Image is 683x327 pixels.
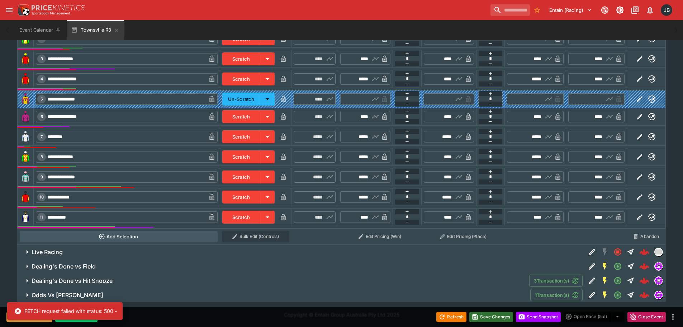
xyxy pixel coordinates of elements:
button: Odds Vs [PERSON_NAME] [17,288,530,302]
span: 4 [39,76,44,81]
button: Notifications [644,4,656,17]
img: logo-cerberus--red.svg [639,290,649,300]
img: logo-cerberus--red.svg [639,247,649,257]
button: Dealing's Done vs Hit Snooze [17,274,529,288]
button: Scratch [222,211,261,224]
a: 48ac6271-60b4-44ff-a2bc-cc4b1e55d56b [637,274,651,288]
div: simulator [654,276,663,285]
button: Edit Pricing (Place) [424,231,503,242]
button: Scratch [222,150,261,163]
button: Live Racing [17,245,585,259]
button: Scratch [222,130,261,143]
img: PriceKinetics Logo [16,3,30,17]
a: fdc320d9-8019-47e0-9206-b8c31ed10345 [637,259,651,274]
button: Edit Detail [585,246,598,258]
div: split button [564,312,625,322]
button: Toggle light/dark mode [613,4,626,17]
img: PriceKinetics [32,5,85,10]
button: 3Transaction(s) [529,275,583,287]
img: Sportsbook Management [32,12,70,15]
svg: Open [613,262,622,271]
button: Open [611,260,624,273]
button: Townsville R3 [67,20,123,40]
div: fdc320d9-8019-47e0-9206-b8c31ed10345 [639,261,649,271]
div: Josh Brown [661,4,672,16]
img: runner 7 [20,131,31,143]
div: 48ac6271-60b4-44ff-a2bc-cc4b1e55d56b [639,276,649,286]
img: runner 3 [20,53,31,65]
button: Bulk Edit (Controls) [222,231,289,242]
h6: Live Racing [32,248,63,256]
button: Scratch [222,110,261,123]
button: Edit Detail [585,274,598,287]
div: 2ff14fbe-fa37-4de0-b823-250f02fa1819 [639,247,649,257]
span: 3 [39,56,44,61]
span: 9 [39,174,44,179]
img: simulator [655,277,663,285]
div: liveracing [654,248,663,256]
img: simulator [655,291,663,299]
img: logo-cerberus--red.svg [639,261,649,271]
button: Josh Brown [659,2,674,18]
button: Select Tenant [545,4,596,16]
button: SGM Enabled [598,260,611,273]
button: Suspend Betting [6,312,52,322]
button: SGM Disabled [598,246,611,258]
span: 5 [39,97,44,102]
button: Open [611,289,624,302]
a: 5d252fc7-aae9-44e3-80a0-5853fd621f6c [637,288,651,302]
input: search [490,4,530,16]
button: Edit Detail [585,260,598,273]
button: Save Changes [469,312,513,322]
button: Connected to PK [598,4,611,17]
button: SGM Enabled [598,274,611,287]
button: Scratch [222,170,261,183]
button: Scratch [222,191,261,204]
button: Edit Detail [585,289,598,302]
button: more [669,313,677,321]
button: Edit Pricing (Win) [340,231,419,242]
button: Close Event [627,312,666,322]
button: Documentation [629,4,641,17]
svg: Closed [613,248,622,256]
button: Add Selection [20,231,218,242]
span: 7 [39,134,44,139]
button: Refresh [436,312,466,322]
img: simulator [655,262,663,270]
button: Send Snapshot [516,312,561,322]
button: Straight [624,289,637,302]
img: runner 8 [20,151,31,163]
h6: Dealing's Done vs Field [32,263,96,270]
button: Straight [624,260,637,273]
button: Event Calendar [15,20,65,40]
button: Dealing's Done vs Field [17,259,585,274]
svg: Open [613,291,622,299]
img: runner 11 [20,211,31,223]
span: 11 [38,215,45,220]
button: open drawer [3,4,16,17]
button: Straight [624,246,637,258]
button: SGM Enabled [598,289,611,302]
h6: Odds Vs [PERSON_NAME] [32,291,103,299]
span: 6 [39,114,44,119]
button: Abandon [629,231,663,242]
span: 10 [38,195,45,200]
svg: Open [613,276,622,285]
img: liveracing [655,248,663,256]
span: FETCH request failed with status: 500 - [24,308,117,314]
img: runner 9 [20,171,31,183]
button: Open [611,274,624,287]
h6: Dealing's Done vs Hit Snooze [32,277,113,285]
img: logo-cerberus--red.svg [639,276,649,286]
button: Scratch [222,52,261,65]
img: runner 10 [20,191,31,203]
img: runner 5 [20,93,31,105]
button: Un-Scratch [222,93,261,106]
img: runner 6 [20,111,31,122]
span: 8 [39,154,44,159]
div: 5d252fc7-aae9-44e3-80a0-5853fd621f6c [639,290,649,300]
button: 1Transaction(s) [530,289,583,301]
button: Straight [624,274,637,287]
